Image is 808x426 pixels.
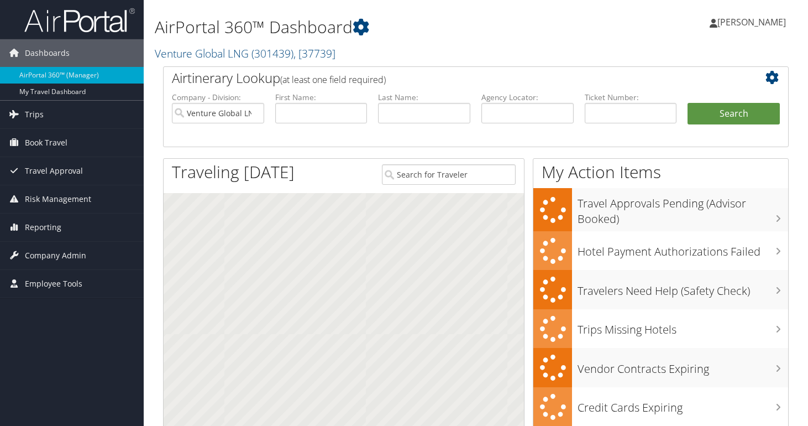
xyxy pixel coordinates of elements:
a: Vendor Contracts Expiring [533,348,788,387]
span: (at least one field required) [280,74,386,86]
span: [PERSON_NAME] [717,16,786,28]
input: Search for Traveler [382,164,516,185]
a: Travelers Need Help (Safety Check) [533,270,788,309]
h3: Travelers Need Help (Safety Check) [578,278,788,299]
a: Travel Approvals Pending (Advisor Booked) [533,188,788,231]
a: Trips Missing Hotels [533,309,788,349]
span: Dashboards [25,39,70,67]
label: Company - Division: [172,92,264,103]
label: Ticket Number: [585,92,677,103]
label: Agency Locator: [481,92,574,103]
h3: Travel Approvals Pending (Advisor Booked) [578,190,788,227]
span: Reporting [25,214,61,241]
span: Company Admin [25,242,86,269]
img: airportal-logo.png [24,7,135,33]
a: Venture Global LNG [155,46,335,61]
a: [PERSON_NAME] [710,6,797,39]
span: Trips [25,101,44,128]
h3: Vendor Contracts Expiring [578,356,788,377]
h1: AirPortal 360™ Dashboard [155,15,583,39]
h3: Credit Cards Expiring [578,394,788,415]
h3: Trips Missing Hotels [578,316,788,337]
button: Search [688,103,780,125]
h2: Airtinerary Lookup [172,69,728,87]
label: Last Name: [378,92,470,103]
span: ( 301439 ) [251,46,293,61]
span: Book Travel [25,129,67,157]
h1: Traveling [DATE] [172,160,295,184]
label: First Name: [275,92,368,103]
h1: My Action Items [533,160,788,184]
span: , [ 37739 ] [293,46,335,61]
span: Travel Approval [25,157,83,185]
a: Hotel Payment Authorizations Failed [533,231,788,271]
h3: Hotel Payment Authorizations Failed [578,238,788,259]
span: Employee Tools [25,270,82,298]
span: Risk Management [25,185,91,213]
